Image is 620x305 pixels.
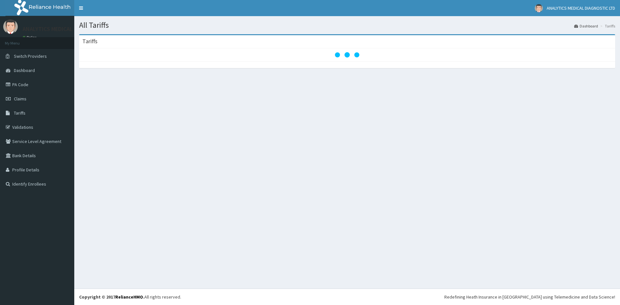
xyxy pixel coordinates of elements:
[79,294,144,300] strong: Copyright © 2017 .
[79,21,615,29] h1: All Tariffs
[115,294,143,300] a: RelianceHMO
[599,23,615,29] li: Tariffs
[3,19,18,34] img: User Image
[14,110,26,116] span: Tariffs
[14,53,47,59] span: Switch Providers
[14,96,26,102] span: Claims
[23,26,116,32] p: ANALYTICS MEDICAL DIAGNOSTIC LTD
[334,42,360,68] svg: audio-loading
[23,35,38,40] a: Online
[14,67,35,73] span: Dashboard
[535,4,543,12] img: User Image
[82,38,98,44] h3: Tariffs
[74,289,620,305] footer: All rights reserved.
[547,5,615,11] span: ANALYTICS MEDICAL DIAGNOSTIC LTD
[574,23,598,29] a: Dashboard
[444,294,615,300] div: Redefining Heath Insurance in [GEOGRAPHIC_DATA] using Telemedicine and Data Science!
